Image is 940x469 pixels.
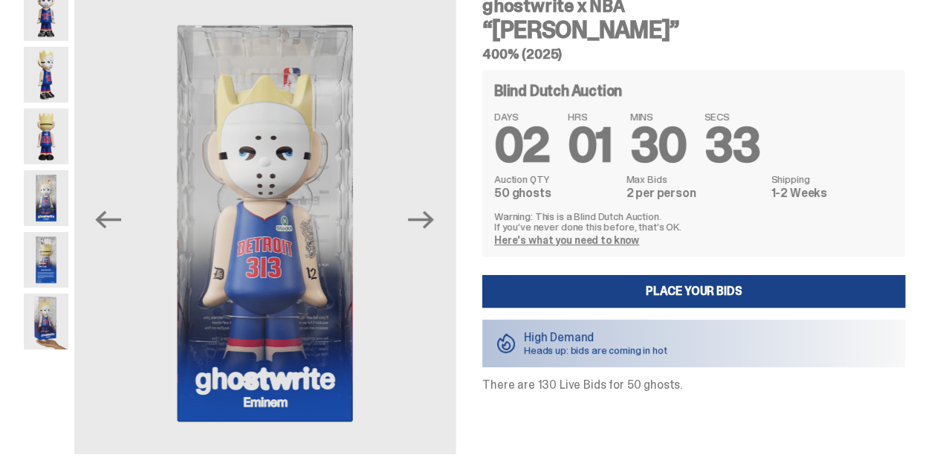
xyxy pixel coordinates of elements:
dt: Shipping [771,174,893,184]
img: Eminem_NBA_400_13.png [24,232,68,288]
dd: 2 per person [626,187,762,199]
span: 02 [494,114,550,176]
a: Here's what you need to know [494,233,639,247]
img: Copy%20of%20Eminem_NBA_400_3.png [24,47,68,103]
span: HRS [568,111,612,122]
dd: 50 ghosts [494,187,617,199]
h4: Blind Dutch Auction [494,83,622,98]
span: 33 [704,114,759,176]
img: Copy%20of%20Eminem_NBA_400_6.png [24,109,68,164]
img: Eminem_NBA_400_12.png [24,170,68,226]
h3: “[PERSON_NAME]” [482,18,905,42]
button: Previous [92,203,125,236]
p: Warning: This is a Blind Dutch Auction. If you’ve never done this before, that’s OK. [494,211,893,232]
a: Place your Bids [482,275,905,308]
span: 01 [568,114,612,176]
span: MINS [630,111,687,122]
dt: Auction QTY [494,174,617,184]
dt: Max Bids [626,174,762,184]
p: There are 130 Live Bids for 50 ghosts. [482,379,905,391]
dd: 1-2 Weeks [771,187,893,199]
p: High Demand [524,331,667,343]
p: Heads up: bids are coming in hot [524,345,667,355]
button: Next [405,203,438,236]
span: 30 [630,114,687,176]
span: SECS [704,111,759,122]
img: eminem%20scale.png [24,294,68,349]
h5: 400% (2025) [482,48,905,61]
span: DAYS [494,111,550,122]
